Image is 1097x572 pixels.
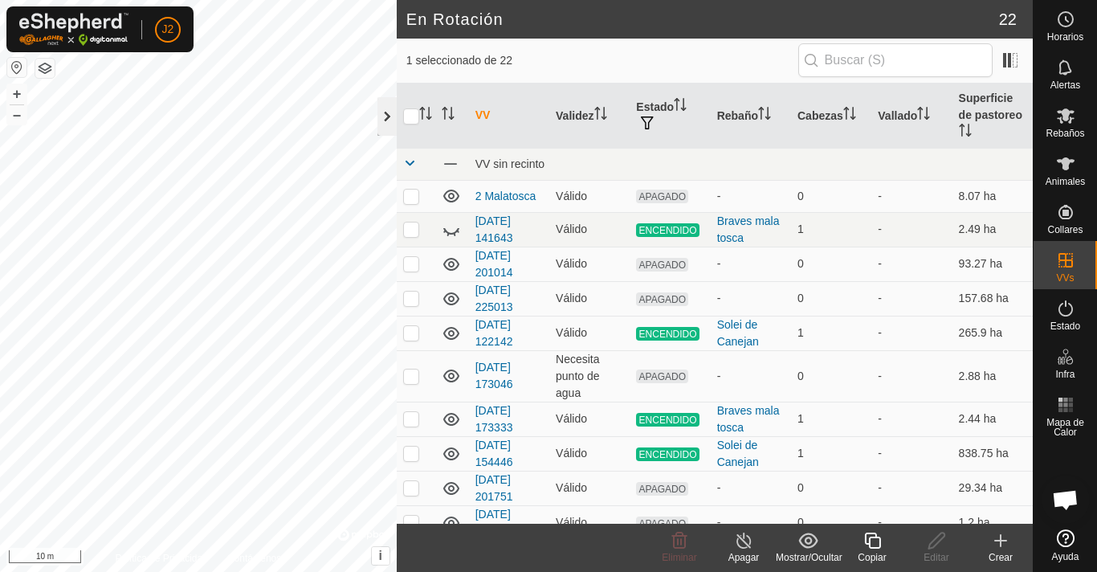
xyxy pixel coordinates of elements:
td: 1.2 ha [952,505,1033,540]
a: [DATE] 154446 [475,439,513,468]
a: 2 Malatosca [475,190,536,202]
td: Válido [549,505,630,540]
th: Estado [630,84,710,149]
span: ENCENDIDO [636,413,699,427]
span: Animales [1046,177,1085,186]
td: 1 [791,316,871,350]
a: [DATE] 173333 [475,404,513,434]
span: Eliminar [662,552,696,563]
td: - [871,281,952,316]
th: Cabezas [791,84,871,149]
a: [DATE] 201014 [475,249,513,279]
td: Válido [549,281,630,316]
span: i [379,549,382,562]
button: + [7,84,27,104]
td: 2.49 ha [952,212,1033,247]
td: Necesita punto de agua [549,350,630,402]
td: 838.75 ha [952,436,1033,471]
span: VVs [1056,273,1074,283]
th: Validez [549,84,630,149]
span: ENCENDIDO [636,447,699,461]
td: 8.07 ha [952,180,1033,212]
td: - [871,350,952,402]
td: 265.9 ha [952,316,1033,350]
p-sorticon: Activar para ordenar [674,100,687,113]
td: 0 [791,471,871,505]
td: - [871,316,952,350]
td: Válido [549,402,630,436]
div: - [717,290,785,307]
td: 1 [791,402,871,436]
a: [DATE] 173046 [475,361,513,390]
p-sorticon: Activar para ordenar [442,109,455,122]
span: Collares [1047,225,1083,235]
td: Válido [549,436,630,471]
input: Buscar (S) [798,43,993,77]
div: Copiar [840,550,904,565]
div: - [717,514,785,531]
span: Rebaños [1046,129,1084,138]
div: Obre el xat [1042,476,1090,524]
td: - [871,436,952,471]
span: Ayuda [1052,552,1079,562]
span: Alertas [1050,80,1080,90]
a: Ayuda [1034,523,1097,568]
a: [DATE] 141643 [475,214,513,244]
div: Solei de Canejan [717,317,785,350]
td: Válido [549,247,630,281]
div: - [717,480,785,496]
div: Solei de Canejan [717,437,785,471]
div: - [717,255,785,272]
th: Superficie de pastoreo [952,84,1033,149]
td: 2.88 ha [952,350,1033,402]
span: APAGADO [636,190,688,203]
td: 93.27 ha [952,247,1033,281]
a: [DATE] 201751 [475,473,513,503]
span: J2 [162,21,174,38]
td: Válido [549,212,630,247]
button: Capas del Mapa [35,59,55,78]
span: Estado [1050,321,1080,331]
th: Vallado [871,84,952,149]
button: – [7,105,27,125]
span: APAGADO [636,482,688,496]
h2: En Rotación [406,10,999,29]
td: - [871,402,952,436]
td: 1 [791,212,871,247]
div: Apagar [712,550,776,565]
span: APAGADO [636,258,688,272]
td: 157.68 ha [952,281,1033,316]
td: 0 [791,180,871,212]
img: Logo Gallagher [19,13,128,46]
div: - [717,368,785,385]
span: APAGADO [636,292,688,306]
td: Válido [549,471,630,505]
a: [DATE] 223857 [475,508,513,537]
span: APAGADO [636,370,688,383]
p-sorticon: Activar para ordenar [419,109,432,122]
a: Política de Privacidad [115,551,207,566]
div: Braves mala tosca [717,402,785,436]
div: Editar [904,550,969,565]
td: - [871,180,952,212]
div: Crear [969,550,1033,565]
th: VV [469,84,549,149]
td: 1 [791,436,871,471]
div: - [717,188,785,205]
div: VV sin recinto [475,157,1026,170]
span: ENCENDIDO [636,223,699,237]
p-sorticon: Activar para ordenar [843,109,856,122]
div: Mostrar/Ocultar [776,550,840,565]
p-sorticon: Activar para ordenar [594,109,607,122]
a: [DATE] 122142 [475,318,513,348]
span: Infra [1055,370,1075,379]
span: 22 [999,7,1017,31]
span: Horarios [1047,32,1083,42]
td: - [871,247,952,281]
td: 0 [791,281,871,316]
button: Restablecer Mapa [7,58,27,77]
div: Braves mala tosca [717,213,785,247]
td: - [871,212,952,247]
span: Mapa de Calor [1038,418,1093,437]
a: Contáctenos [227,551,281,566]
